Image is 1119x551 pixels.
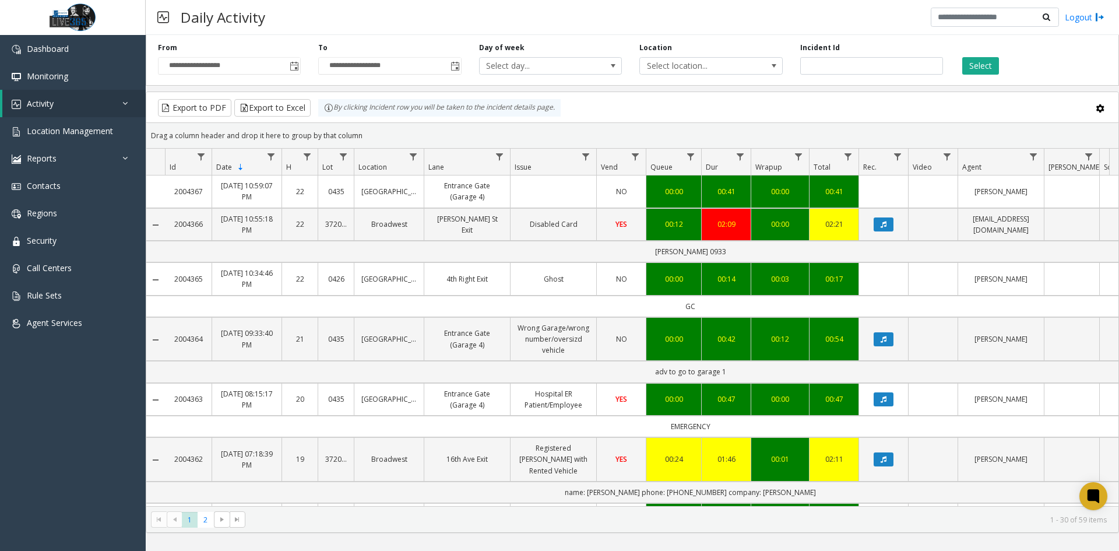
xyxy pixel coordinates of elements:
h3: Daily Activity [175,3,271,31]
a: 2004366 [172,219,205,230]
a: 2004364 [172,334,205,345]
a: 2004362 [172,454,205,465]
a: YES [604,219,639,230]
span: Rule Sets [27,290,62,301]
a: Broadwest [361,219,417,230]
a: 372030 [325,219,347,230]
span: Call Centers [27,262,72,273]
a: 02:09 [709,219,744,230]
a: 0435 [325,334,347,345]
div: 00:12 [653,219,694,230]
img: 'icon' [12,264,21,273]
span: H [286,162,291,172]
div: 00:00 [758,186,802,197]
span: YES [615,219,627,229]
a: Collapse Details [146,275,165,285]
a: 19 [289,454,311,465]
label: Location [639,43,672,53]
img: pageIcon [157,3,169,31]
span: Rec. [863,162,877,172]
img: infoIcon.svg [324,103,333,113]
a: Agent Filter Menu [1026,149,1041,164]
a: 00:00 [653,273,694,285]
img: logout [1095,11,1104,23]
a: Queue Filter Menu [683,149,699,164]
a: NO [604,186,639,197]
a: Id Filter Menu [193,149,209,164]
a: Wrapup Filter Menu [791,149,807,164]
span: Page 1 [182,512,198,528]
a: 02:21 [817,219,851,230]
span: Go to the next page [217,515,227,524]
a: Registered [PERSON_NAME] with Rented Vehicle [518,443,589,476]
a: 2004367 [172,186,205,197]
span: Lane [428,162,444,172]
a: Collapse Details [146,220,165,230]
a: 00:42 [709,334,744,345]
a: [DATE] 10:55:18 PM [219,213,275,236]
span: Agent Services [27,317,82,328]
span: Toggle popup [287,58,300,74]
img: 'icon' [12,182,21,191]
a: 0435 [325,394,347,405]
a: Collapse Details [146,395,165,405]
a: 00:47 [817,394,851,405]
label: Day of week [479,43,525,53]
a: Entrance Gate (Garage 4) [431,388,503,410]
a: [PERSON_NAME] [965,394,1037,405]
span: Monitoring [27,71,68,82]
a: [DATE] 09:33:40 PM [219,328,275,350]
span: Location [358,162,387,172]
a: NO [604,334,639,345]
span: Agent [962,162,981,172]
a: 0426 [325,273,347,285]
a: 00:41 [709,186,744,197]
a: 01:46 [709,454,744,465]
a: 00:00 [758,219,802,230]
span: Toggle popup [448,58,461,74]
a: Activity [2,90,146,117]
a: 00:00 [653,394,694,405]
span: Go to the last page [230,511,245,528]
a: [GEOGRAPHIC_DATA] [361,334,417,345]
a: 00:00 [653,334,694,345]
a: Issue Filter Menu [578,149,594,164]
span: Queue [650,162,673,172]
a: 22 [289,186,311,197]
span: [PERSON_NAME] [1048,162,1102,172]
img: 'icon' [12,100,21,109]
a: [DATE] 07:18:39 PM [219,448,275,471]
span: Select day... [480,58,593,74]
a: Vend Filter Menu [628,149,643,164]
img: 'icon' [12,292,21,301]
a: 0435 [325,186,347,197]
button: Export to PDF [158,99,231,117]
span: Wrapup [755,162,782,172]
a: [PERSON_NAME] St Exit [431,213,503,236]
a: 00:12 [758,334,802,345]
a: Ghost [518,273,589,285]
span: NO [616,274,627,284]
div: 00:03 [758,273,802,285]
span: Go to the last page [233,515,242,524]
a: 00:24 [653,454,694,465]
div: Data table [146,149,1118,506]
div: 00:41 [817,186,851,197]
div: 00:54 [817,334,851,345]
a: Parker Filter Menu [1081,149,1097,164]
span: Issue [515,162,532,172]
a: Dur Filter Menu [733,149,748,164]
a: [GEOGRAPHIC_DATA] [361,394,417,405]
a: [PERSON_NAME] [965,454,1037,465]
img: 'icon' [12,72,21,82]
a: [PERSON_NAME] [965,273,1037,285]
div: 00:00 [758,394,802,405]
div: 00:01 [758,454,802,465]
span: Regions [27,208,57,219]
a: 2004363 [172,394,205,405]
a: [DATE] 08:15:17 PM [219,388,275,410]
